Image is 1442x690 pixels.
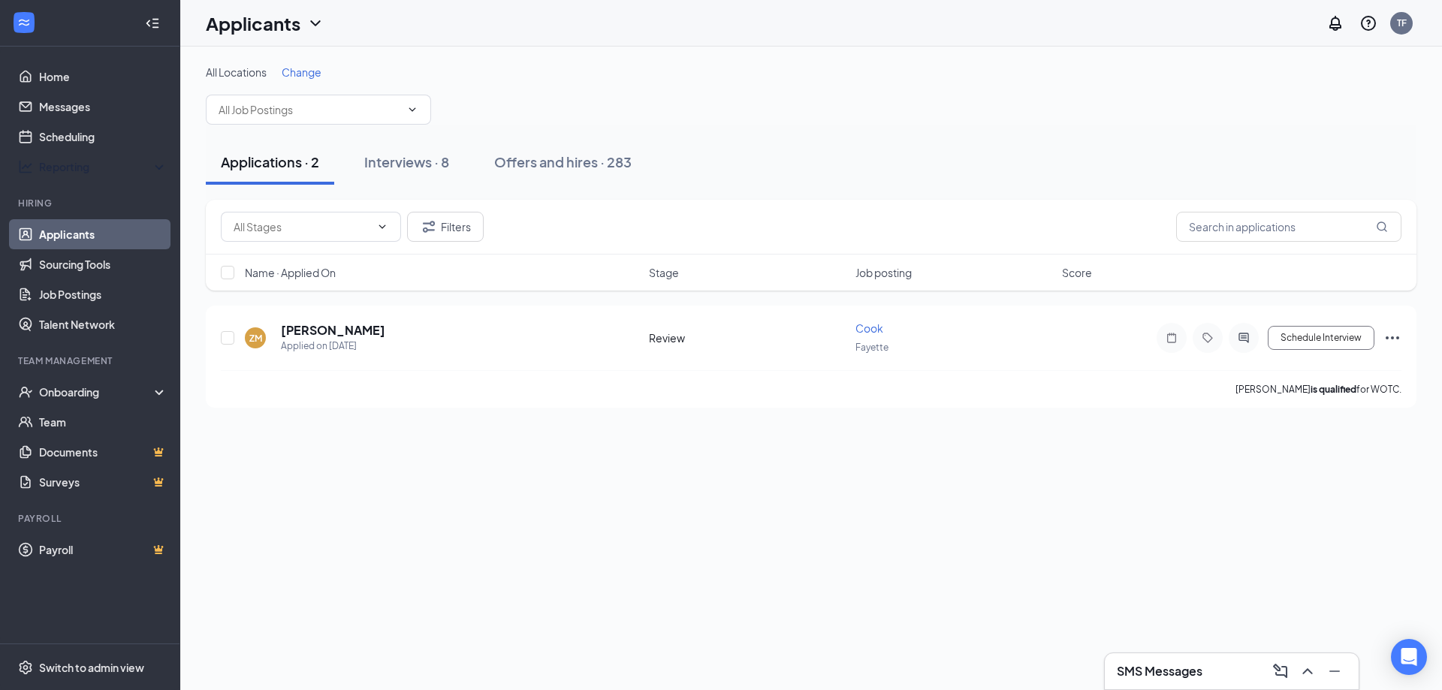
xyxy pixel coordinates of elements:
[1376,221,1388,233] svg: MagnifyingGlass
[1163,332,1181,344] svg: Note
[1326,14,1344,32] svg: Notifications
[18,512,164,525] div: Payroll
[1383,329,1401,347] svg: Ellipses
[18,354,164,367] div: Team Management
[39,407,167,437] a: Team
[1397,17,1407,29] div: TF
[1235,383,1401,396] p: [PERSON_NAME] for WOTC.
[18,159,33,174] svg: Analysis
[39,309,167,339] a: Talent Network
[1269,659,1293,683] button: ComposeMessage
[234,218,370,235] input: All Stages
[145,16,160,31] svg: Collapse
[306,14,324,32] svg: ChevronDown
[39,62,167,92] a: Home
[376,221,388,233] svg: ChevronDown
[206,65,267,79] span: All Locations
[420,218,438,236] svg: Filter
[39,660,144,675] div: Switch to admin view
[17,15,32,30] svg: WorkstreamLogo
[39,384,155,399] div: Onboarding
[1299,662,1317,680] svg: ChevronUp
[1296,659,1320,683] button: ChevronUp
[18,384,33,399] svg: UserCheck
[1391,639,1427,675] div: Open Intercom Messenger
[407,212,484,242] button: Filter Filters
[855,265,912,280] span: Job posting
[364,152,449,171] div: Interviews · 8
[39,249,167,279] a: Sourcing Tools
[39,122,167,152] a: Scheduling
[282,65,321,79] span: Change
[855,321,883,335] span: Cook
[245,265,336,280] span: Name · Applied On
[39,437,167,467] a: DocumentsCrown
[249,332,262,345] div: ZM
[1359,14,1377,32] svg: QuestionInfo
[281,339,385,354] div: Applied on [DATE]
[494,152,632,171] div: Offers and hires · 283
[1326,662,1344,680] svg: Minimize
[649,330,846,345] div: Review
[39,279,167,309] a: Job Postings
[39,219,167,249] a: Applicants
[18,197,164,209] div: Hiring
[406,104,418,116] svg: ChevronDown
[1235,332,1253,344] svg: ActiveChat
[649,265,679,280] span: Stage
[1311,384,1356,395] b: is qualified
[39,467,167,497] a: SurveysCrown
[855,342,888,353] span: Fayette
[281,322,385,339] h5: [PERSON_NAME]
[1323,659,1347,683] button: Minimize
[39,92,167,122] a: Messages
[1062,265,1092,280] span: Score
[39,159,168,174] div: Reporting
[221,152,319,171] div: Applications · 2
[39,535,167,565] a: PayrollCrown
[1176,212,1401,242] input: Search in applications
[1199,332,1217,344] svg: Tag
[219,101,400,118] input: All Job Postings
[1272,662,1290,680] svg: ComposeMessage
[18,660,33,675] svg: Settings
[1268,326,1374,350] button: Schedule Interview
[206,11,300,36] h1: Applicants
[1117,663,1202,679] h3: SMS Messages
